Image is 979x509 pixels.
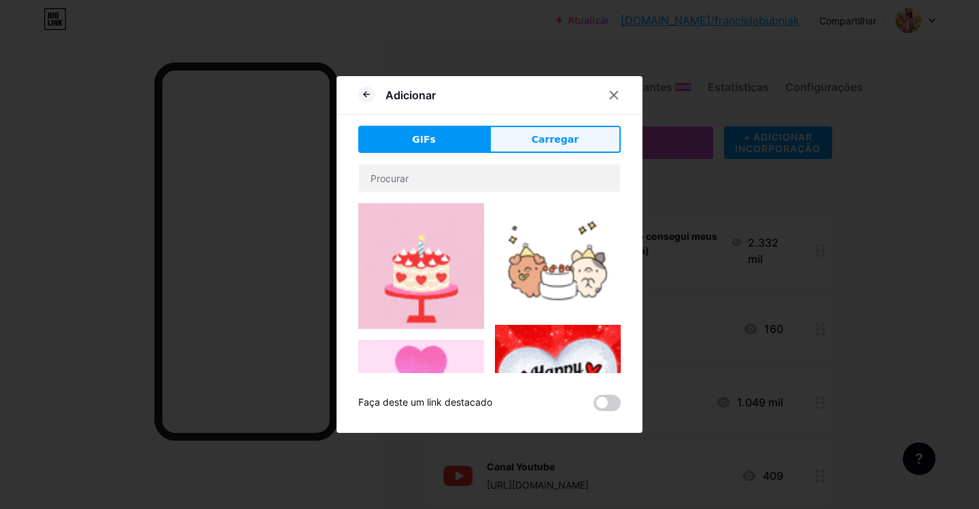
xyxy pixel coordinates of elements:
[489,126,621,153] button: Carregar
[358,396,492,408] font: Faça deste um link destacado
[412,134,436,145] font: GIFs
[495,203,621,314] img: Gihpy
[358,340,484,466] img: Gihpy
[358,126,489,153] button: GIFs
[385,88,436,102] font: Adicionar
[358,203,484,329] img: Gihpy
[359,164,620,192] input: Procurar
[532,134,579,145] font: Carregar
[495,325,621,451] img: Gihpy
